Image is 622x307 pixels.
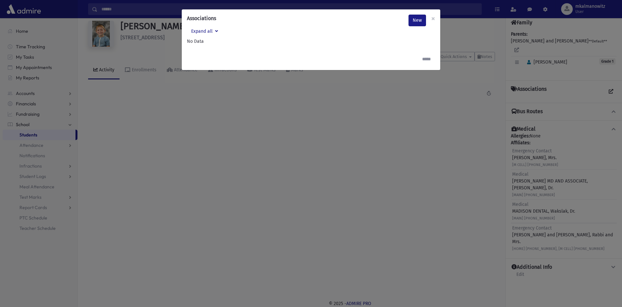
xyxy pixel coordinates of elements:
[187,38,435,45] label: No Data
[187,26,222,38] button: Expand all
[187,15,216,22] h6: Associations
[426,9,440,28] button: Close
[409,15,426,26] a: New
[431,14,435,23] span: ×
